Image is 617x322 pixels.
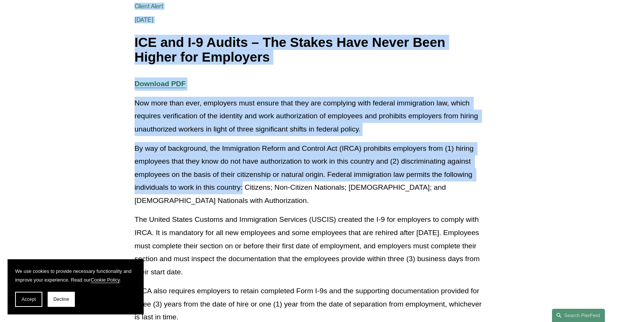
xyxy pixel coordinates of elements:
[135,213,482,279] p: The United States Customs and Immigration Services (USCIS) created the I-9 for employers to compl...
[135,97,482,136] p: Now more than ever, employers must ensure that they are complying with federal immigration law, w...
[135,35,482,64] h1: ICE and I-9 Audits – The Stakes Have Never Been Higher for Employers
[91,277,120,283] a: Cookie Policy
[135,142,482,207] p: By way of background, the Immigration Reform and Control Act (IRCA) prohibits employers from (1) ...
[22,297,36,302] span: Accept
[135,16,153,23] span: [DATE]
[552,309,605,322] a: Search this site
[15,292,42,307] button: Accept
[15,267,136,284] p: We use cookies to provide necessary functionality and improve your experience. Read our .
[135,80,186,88] a: Download PDF
[8,259,144,314] section: Cookie banner
[135,3,163,10] a: Client Alert
[53,297,69,302] span: Decline
[48,292,75,307] button: Decline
